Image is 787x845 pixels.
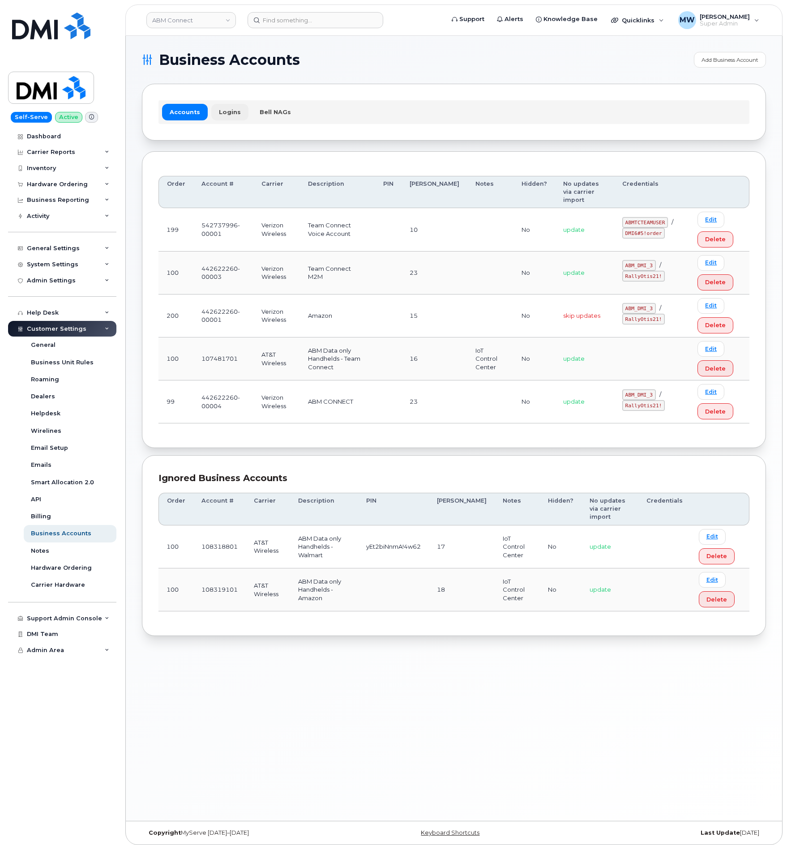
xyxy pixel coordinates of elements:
th: Description [300,176,375,209]
th: Account # [193,176,253,209]
td: ABM Data only Handhelds - Team Connect [300,337,375,380]
td: Verizon Wireless [253,380,300,423]
a: Bell NAGs [252,104,299,120]
a: Edit [697,255,724,271]
button: Delete [697,403,733,419]
td: No [513,208,555,251]
code: RallyOtis21! [622,400,665,411]
button: Delete [699,548,735,564]
td: 10 [402,208,467,251]
th: Notes [495,493,540,525]
td: ABM Data only Handhelds - Amazon [290,568,358,611]
td: AT&T Wireless [246,568,290,611]
td: Verizon Wireless [253,294,300,337]
td: 23 [402,252,467,294]
span: update [590,586,611,593]
a: Edit [699,572,726,588]
td: No [513,294,555,337]
td: No [513,380,555,423]
td: yEt2biNnmA!4w62 [358,525,429,568]
th: Description [290,493,358,525]
td: No [540,568,582,611]
a: Accounts [162,104,208,120]
a: Logins [211,104,248,120]
th: No updates via carrier import [555,176,614,209]
span: update [563,355,585,362]
button: Delete [699,591,735,607]
span: Business Accounts [159,53,300,67]
button: Delete [697,231,733,248]
code: ABM_DMI_3 [622,303,656,314]
code: ABM_DMI_3 [622,260,656,271]
th: Credentials [638,493,691,525]
th: [PERSON_NAME] [402,176,467,209]
td: 442622260-00003 [193,252,253,294]
td: 100 [158,337,193,380]
td: No [513,337,555,380]
td: 15 [402,294,467,337]
span: update [590,543,611,550]
th: Hidden? [540,493,582,525]
td: 542737996-00001 [193,208,253,251]
td: 108319101 [193,568,246,611]
td: 100 [158,568,193,611]
td: 18 [429,568,495,611]
a: Edit [697,384,724,400]
button: Delete [697,274,733,290]
span: Delete [705,321,726,329]
button: Delete [697,317,733,333]
td: ABM Data only Handhelds - Walmart [290,525,358,568]
span: Delete [705,235,726,243]
th: Credentials [614,176,689,209]
td: 23 [402,380,467,423]
th: [PERSON_NAME] [429,493,495,525]
a: Edit [699,529,726,545]
th: Carrier [253,176,300,209]
code: ABMTCTEAMUSER [622,217,668,228]
a: Edit [697,212,724,227]
td: 199 [158,208,193,251]
span: skip updates [563,312,600,319]
span: Delete [705,407,726,416]
strong: Last Update [701,829,740,836]
td: IoT Control Center [467,337,513,380]
div: [DATE] [558,829,766,836]
span: / [672,218,673,226]
th: Notes [467,176,513,209]
td: IoT Control Center [495,525,540,568]
td: AT&T Wireless [246,525,290,568]
th: Hidden? [513,176,555,209]
td: Team Connect Voice Account [300,208,375,251]
td: 17 [429,525,495,568]
code: RallyOtis21! [622,271,665,282]
td: Amazon [300,294,375,337]
button: Delete [697,360,733,376]
th: PIN [375,176,402,209]
td: 100 [158,252,193,294]
a: Keyboard Shortcuts [421,829,479,836]
code: ABM_DMI_3 [622,389,656,400]
span: update [563,226,585,233]
td: No [513,252,555,294]
th: Account # [193,493,246,525]
td: Team Connect M2M [300,252,375,294]
td: IoT Control Center [495,568,540,611]
div: Ignored Business Accounts [158,472,749,485]
span: Delete [705,278,726,286]
td: 16 [402,337,467,380]
code: DMI6#5!order [622,228,665,239]
td: AT&T Wireless [253,337,300,380]
span: Delete [706,552,727,560]
span: update [563,269,585,276]
td: ABM CONNECT [300,380,375,423]
td: 99 [158,380,193,423]
span: Delete [705,364,726,373]
th: No updates via carrier import [582,493,638,525]
td: 107481701 [193,337,253,380]
a: Add Business Account [694,52,766,68]
a: Edit [697,341,724,357]
td: 442622260-00004 [193,380,253,423]
th: Carrier [246,493,290,525]
td: 200 [158,294,193,337]
span: / [659,304,661,312]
